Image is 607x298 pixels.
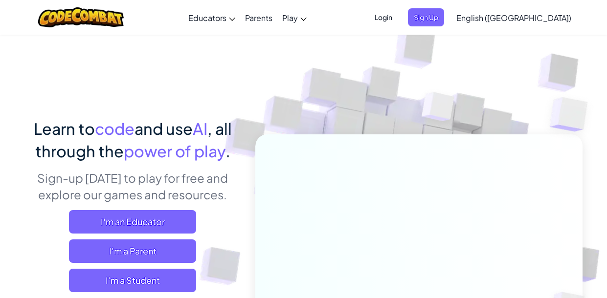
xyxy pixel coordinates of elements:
[188,13,226,23] span: Educators
[193,119,207,138] span: AI
[124,141,225,161] span: power of play
[408,8,444,26] button: Sign Up
[240,4,277,31] a: Parents
[69,239,196,263] a: I'm a Parent
[69,210,196,234] a: I'm an Educator
[95,119,135,138] span: code
[369,8,398,26] button: Login
[34,119,95,138] span: Learn to
[25,170,241,203] p: Sign-up [DATE] to play for free and explore our games and resources.
[69,269,196,292] button: I'm a Student
[403,73,473,146] img: Overlap cubes
[451,4,576,31] a: English ([GEOGRAPHIC_DATA])
[225,141,230,161] span: .
[135,119,193,138] span: and use
[456,13,571,23] span: English ([GEOGRAPHIC_DATA])
[277,4,312,31] a: Play
[282,13,298,23] span: Play
[183,4,240,31] a: Educators
[38,7,124,27] img: CodeCombat logo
